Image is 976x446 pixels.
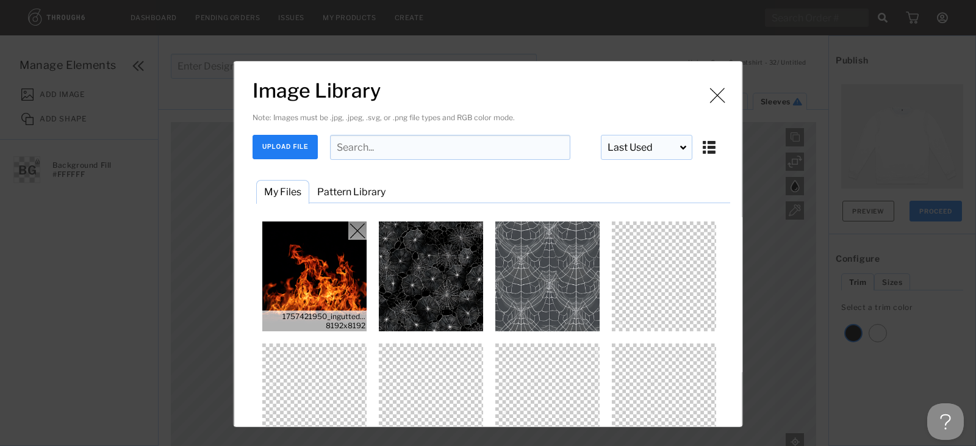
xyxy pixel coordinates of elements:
[309,180,393,204] li: Pattern Library
[253,79,730,103] h1: Image Library
[348,221,367,240] img: CloseXBtn.png
[708,86,727,104] img: CloseXBtn.png
[253,113,515,122] label: Note: Images must be .jpg, .jpeg, .svg, or .png file types and RGB color mode.
[376,221,486,331] img: ingutted_monochromatic_psychedelic_spider_web_pattern_--tile__16e2b50f-3e70-4ba7-a730-4ad1b8b558f...
[330,135,570,160] input: Search...
[609,221,719,331] img: ingutted_drippy_psychedelic_pattern_--tile_--v_7_75307fd9-9223-4abf-a43b-f3a6f95a815c_1.png
[253,135,318,159] button: UPLOAD FILE
[260,221,370,331] img: 1757421950_ingutted_flames_black_background_dramatic_shot_--v_7_0da824c6-7bda-4da3-a37a-0a80c9c46...
[701,137,717,155] img: icon_list.aeafdc69.svg
[493,221,603,331] img: ingutted_japanese_funnel_spider_web_pattern_--tile_--v_7.0_9ee9a6e9-7b4c-4836-b5f3-d49d7b543de8_0...
[256,180,309,204] li: My Files
[601,135,692,160] div: Last Used
[234,61,743,427] div: Image Library
[927,403,964,440] iframe: Toggle Customer Support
